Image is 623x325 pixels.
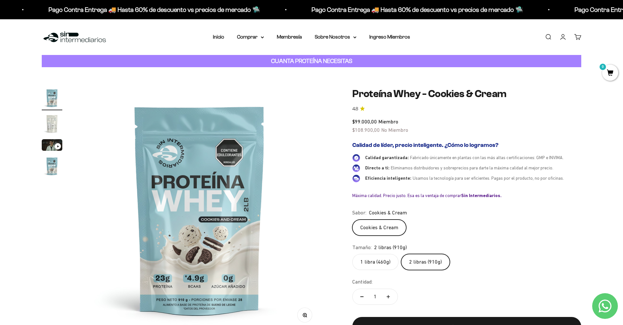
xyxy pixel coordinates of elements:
[315,33,356,41] summary: Sobre Nosotros
[352,278,373,286] label: Cantidad:
[461,193,502,198] b: Sin Intermediarios.
[352,119,377,124] span: $99.000,00
[352,88,581,100] h1: Proteína Whey - Cookies & Cream
[42,139,62,153] button: Ir al artículo 3
[271,58,352,64] strong: CUANTA PROTEÍNA NECESITAS
[352,164,360,172] img: Directo a ti
[352,243,372,252] legend: Tamaño:
[352,142,581,149] h2: Calidad de líder, precio inteligente. ¿Cómo lo logramos?
[352,105,581,113] a: 4.84.8 de 5.0 estrellas
[369,209,407,217] span: Cookies & Cream
[391,165,553,170] span: Eliminamos distribuidores y sobreprecios para darte la máxima calidad al mejor precio.
[602,70,618,77] a: 0
[410,155,564,160] span: Fabricado únicamente en plantas con las más altas certificaciones: GMP e INVIMA.
[48,5,260,15] p: Pago Contra Entrega 🚚 Hasta 60% de descuento vs precios de mercado 🛸
[352,154,360,162] img: Calidad garantizada
[42,156,62,176] img: Proteína Whey - Cookies & Cream
[381,127,408,133] span: No Miembro
[311,5,523,15] p: Pago Contra Entrega 🚚 Hasta 60% de descuento vs precios de mercado 🛸
[379,289,398,304] button: Aumentar cantidad
[369,34,410,40] a: Ingreso Miembros
[42,156,62,178] button: Ir al artículo 4
[378,119,398,124] span: Miembro
[352,209,366,217] legend: Sabor:
[365,165,390,170] span: Directo a ti:
[352,193,581,198] div: Máxima calidad. Precio justo. Esa es la ventaja de comprar
[42,88,62,110] button: Ir al artículo 1
[277,34,302,40] a: Membresía
[352,105,358,113] span: 4.8
[42,113,62,134] img: Proteína Whey - Cookies & Cream
[365,155,409,160] span: Calidad garantizada:
[352,127,380,133] span: $108.900,00
[237,33,264,41] summary: Comprar
[374,243,407,252] span: 2 libras (910g)
[213,34,224,40] a: Inicio
[352,175,360,182] img: Eficiencia inteligente
[599,63,607,71] mark: 0
[42,113,62,136] button: Ir al artículo 2
[365,176,411,181] span: Eficiencia inteligente:
[353,289,371,304] button: Reducir cantidad
[42,88,62,108] img: Proteína Whey - Cookies & Cream
[413,176,564,181] span: Usamos la tecnología para ser eficientes. Pagas por el producto, no por oficinas.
